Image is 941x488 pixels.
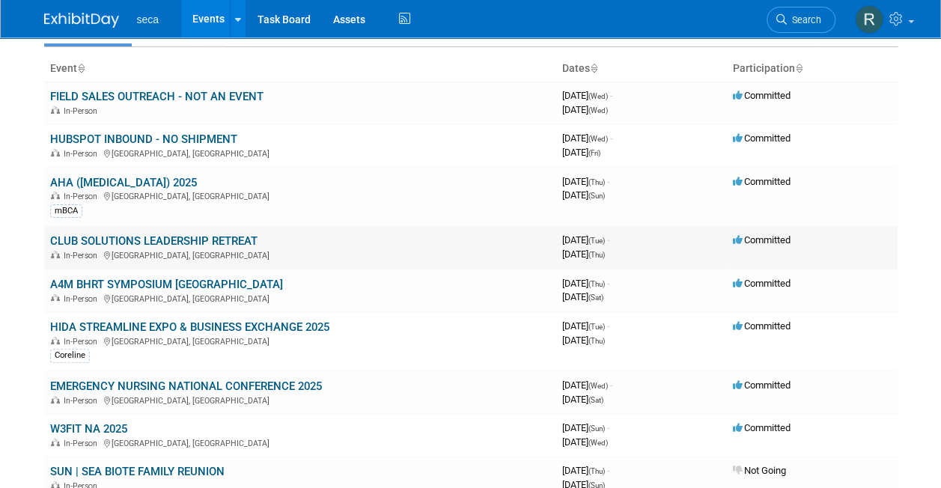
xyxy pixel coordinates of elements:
span: [DATE] [562,394,603,405]
img: ExhibitDay [44,13,119,28]
a: EMERGENCY NURSING NATIONAL CONFERENCE 2025 [50,379,322,393]
div: [GEOGRAPHIC_DATA], [GEOGRAPHIC_DATA] [50,394,550,406]
span: [DATE] [562,90,612,101]
span: [DATE] [562,436,608,448]
span: [DATE] [562,422,609,433]
a: HUBSPOT INBOUND - NO SHIPMENT [50,132,237,146]
span: Committed [733,320,791,332]
span: - [610,90,612,101]
span: [DATE] [562,104,608,115]
span: - [607,465,609,476]
span: In-Person [64,294,102,304]
span: In-Person [64,251,102,260]
span: In-Person [64,439,102,448]
img: Rachel Jordan [855,5,883,34]
span: (Thu) [588,467,605,475]
a: W3FIT NA 2025 [50,422,127,436]
span: (Sat) [588,293,603,302]
span: Committed [733,422,791,433]
span: [DATE] [562,189,605,201]
span: (Wed) [588,106,608,115]
span: [DATE] [562,278,609,289]
div: [GEOGRAPHIC_DATA], [GEOGRAPHIC_DATA] [50,436,550,448]
span: (Wed) [588,92,608,100]
span: [DATE] [562,132,612,144]
span: (Sat) [588,396,603,404]
img: In-Person Event [51,439,60,446]
span: - [607,422,609,433]
span: [DATE] [562,335,605,346]
span: [DATE] [562,320,609,332]
span: (Sun) [588,192,605,200]
span: [DATE] [562,248,605,260]
span: - [607,320,609,332]
span: (Thu) [588,178,605,186]
span: Committed [733,379,791,391]
span: [DATE] [562,176,609,187]
span: (Tue) [588,237,605,245]
img: In-Person Event [51,294,60,302]
img: In-Person Event [51,149,60,156]
a: SUN | SEA BIOTE FAMILY REUNION [50,465,225,478]
span: (Thu) [588,251,605,259]
th: Event [44,56,556,82]
span: Committed [733,132,791,144]
span: In-Person [64,192,102,201]
img: In-Person Event [51,337,60,344]
span: (Thu) [588,337,605,345]
a: Search [767,7,835,33]
div: [GEOGRAPHIC_DATA], [GEOGRAPHIC_DATA] [50,189,550,201]
span: Committed [733,278,791,289]
span: (Wed) [588,135,608,143]
span: Committed [733,176,791,187]
span: - [610,132,612,144]
span: (Wed) [588,439,608,447]
div: [GEOGRAPHIC_DATA], [GEOGRAPHIC_DATA] [50,248,550,260]
img: In-Person Event [51,251,60,258]
a: Sort by Start Date [590,62,597,74]
span: In-Person [64,106,102,116]
span: - [610,379,612,391]
div: Coreline [50,349,90,362]
th: Participation [727,56,898,82]
span: In-Person [64,149,102,159]
a: HIDA STREAMLINE EXPO & BUSINESS EXCHANGE 2025 [50,320,329,334]
span: [DATE] [562,379,612,391]
a: CLUB SOLUTIONS LEADERSHIP RETREAT [50,234,258,248]
img: In-Person Event [51,106,60,114]
span: (Sun) [588,424,605,433]
th: Dates [556,56,727,82]
span: Not Going [733,465,786,476]
span: (Fri) [588,149,600,157]
span: [DATE] [562,465,609,476]
span: Committed [733,234,791,245]
span: seca [137,13,159,25]
span: [DATE] [562,234,609,245]
div: mBCA [50,204,82,218]
a: A4M BHRT SYMPOSIUM [GEOGRAPHIC_DATA] [50,278,283,291]
a: FIELD SALES OUTREACH - NOT AN EVENT [50,90,264,103]
a: Sort by Participation Type [795,62,803,74]
span: Committed [733,90,791,101]
div: [GEOGRAPHIC_DATA], [GEOGRAPHIC_DATA] [50,147,550,159]
span: (Wed) [588,382,608,390]
a: AHA ([MEDICAL_DATA]) 2025 [50,176,197,189]
span: Search [787,14,821,25]
span: - [607,278,609,289]
span: - [607,234,609,245]
span: (Thu) [588,280,605,288]
img: In-Person Event [51,396,60,403]
span: In-Person [64,396,102,406]
span: - [607,176,609,187]
span: [DATE] [562,147,600,158]
span: (Tue) [588,323,605,331]
img: In-Person Event [51,192,60,199]
div: [GEOGRAPHIC_DATA], [GEOGRAPHIC_DATA] [50,335,550,347]
span: In-Person [64,337,102,347]
div: [GEOGRAPHIC_DATA], [GEOGRAPHIC_DATA] [50,292,550,304]
a: Sort by Event Name [77,62,85,74]
span: [DATE] [562,291,603,302]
